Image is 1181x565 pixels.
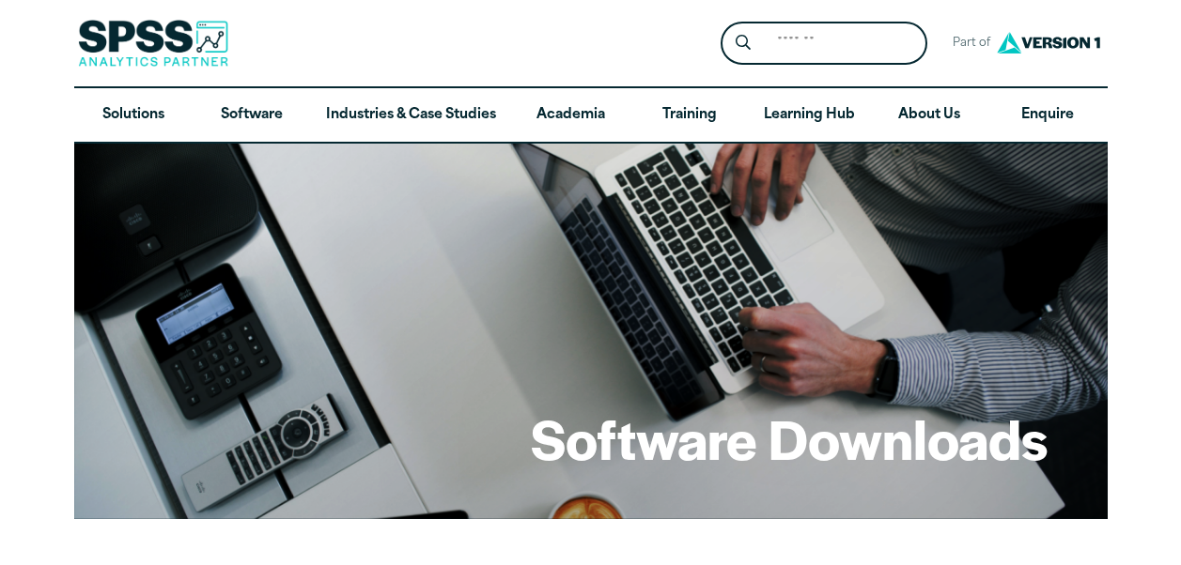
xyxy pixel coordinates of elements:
[870,88,988,143] a: About Us
[74,88,1108,143] nav: Desktop version of site main menu
[749,88,870,143] a: Learning Hub
[311,88,511,143] a: Industries & Case Studies
[511,88,629,143] a: Academia
[531,402,1048,475] h1: Software Downloads
[988,88,1107,143] a: Enquire
[736,35,751,51] svg: Search magnifying glass icon
[629,88,748,143] a: Training
[942,30,992,57] span: Part of
[74,88,193,143] a: Solutions
[992,25,1105,60] img: Version1 Logo
[725,26,760,61] button: Search magnifying glass icon
[721,22,927,66] form: Site Header Search Form
[193,88,311,143] a: Software
[78,20,228,67] img: SPSS Analytics Partner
